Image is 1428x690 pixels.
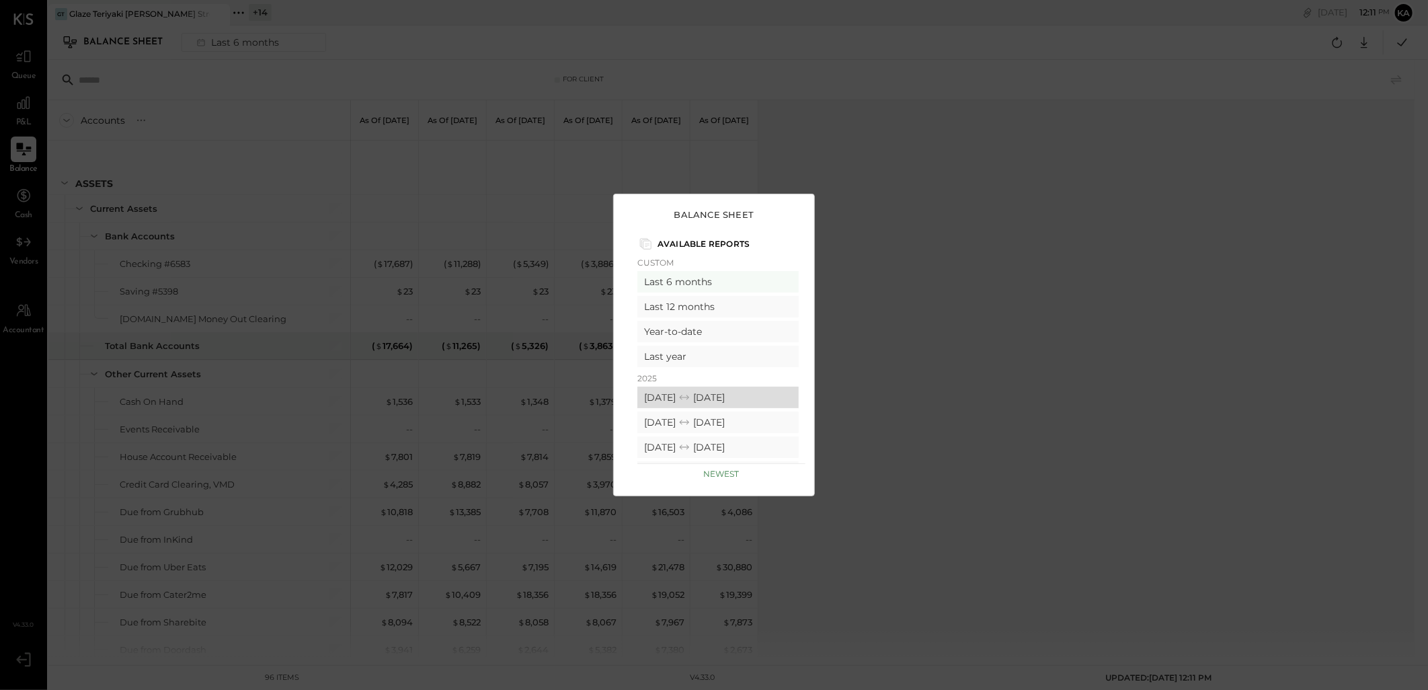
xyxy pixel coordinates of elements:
[637,346,799,367] div: Last year
[637,387,799,408] div: [DATE] [DATE]
[674,209,754,220] h3: Balance Sheet
[637,321,799,342] div: Year-to-date
[637,271,799,293] div: Last 6 months
[637,461,799,483] div: [DATE] [DATE]
[637,296,799,317] div: Last 12 months
[637,373,799,383] p: 2025
[637,436,799,458] div: [DATE] [DATE]
[704,469,740,479] p: Newest
[637,258,799,268] p: Custom
[637,412,799,433] div: [DATE] [DATE]
[658,239,750,249] p: Available Reports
